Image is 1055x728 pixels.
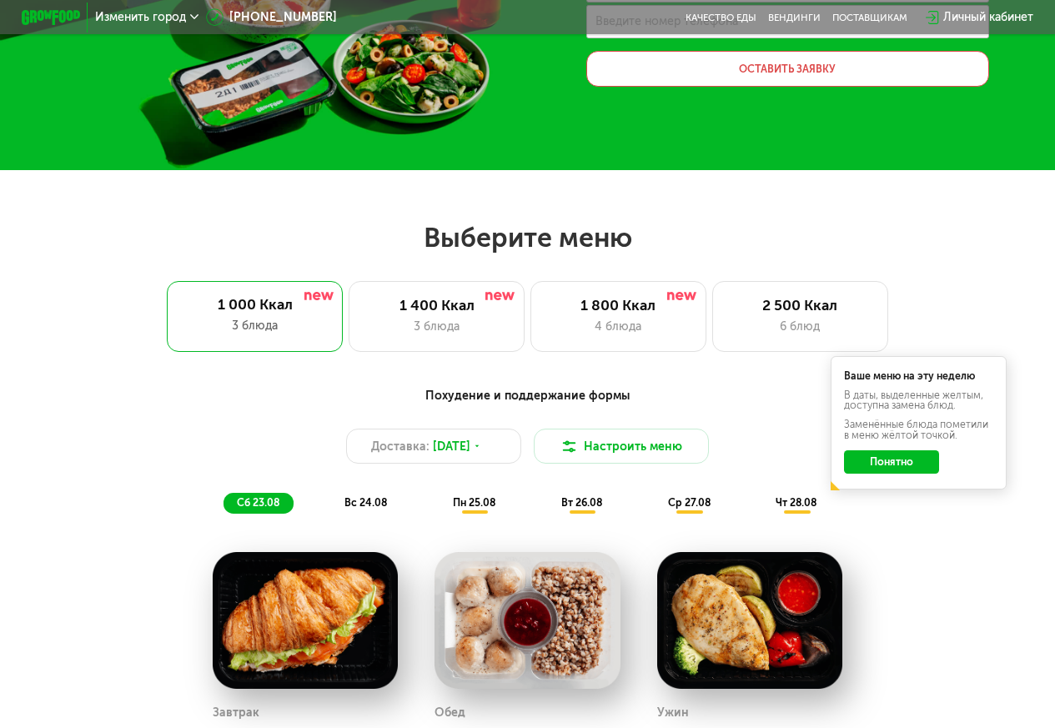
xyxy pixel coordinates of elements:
[344,496,387,509] span: вс 24.08
[832,12,907,23] div: поставщикам
[561,496,602,509] span: вт 26.08
[213,702,259,724] div: Завтрак
[686,12,756,23] a: Качество еды
[95,12,186,23] span: Изменить город
[206,8,337,26] a: [PHONE_NUMBER]
[768,12,821,23] a: Вендинги
[586,51,989,86] button: Оставить заявку
[776,496,816,509] span: чт 28.08
[435,702,465,724] div: Обед
[364,297,510,314] div: 1 400 Ккал
[727,318,872,335] div: 6 блюд
[844,371,993,381] div: Ваше меню на эту неделю
[546,318,691,335] div: 4 блюда
[844,390,993,411] div: В даты, выделенные желтым, доступна замена блюд.
[364,318,510,335] div: 3 блюда
[453,496,495,509] span: пн 25.08
[182,317,328,334] div: 3 блюда
[237,496,279,509] span: сб 23.08
[668,496,711,509] span: ср 27.08
[433,438,470,455] span: [DATE]
[844,419,993,440] div: Заменённые блюда пометили в меню жёлтой точкой.
[546,297,691,314] div: 1 800 Ккал
[943,8,1033,26] div: Личный кабинет
[93,387,961,405] div: Похудение и поддержание формы
[727,297,872,314] div: 2 500 Ккал
[534,429,710,464] button: Настроить меню
[657,702,689,724] div: Ужин
[182,296,328,314] div: 1 000 Ккал
[371,438,430,455] span: Доставка:
[47,221,1008,254] h2: Выберите меню
[844,450,938,474] button: Понятно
